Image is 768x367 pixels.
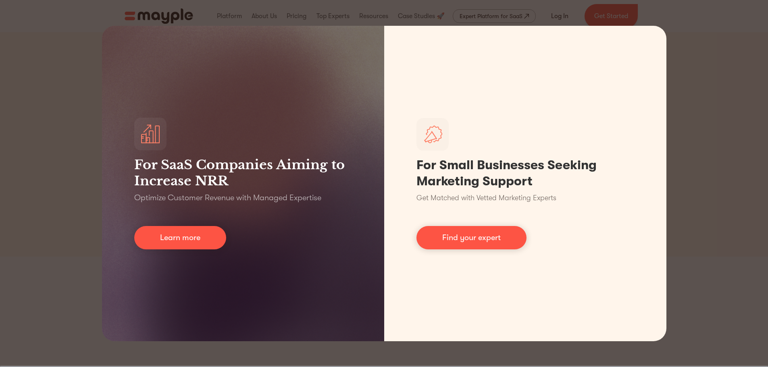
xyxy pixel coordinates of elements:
h1: For Small Businesses Seeking Marketing Support [416,157,634,189]
a: Find your expert [416,226,527,249]
p: Optimize Customer Revenue with Managed Expertise [134,192,321,203]
p: Get Matched with Vetted Marketing Experts [416,193,556,203]
h3: For SaaS Companies Aiming to Increase NRR [134,157,352,189]
a: Learn more [134,226,226,249]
